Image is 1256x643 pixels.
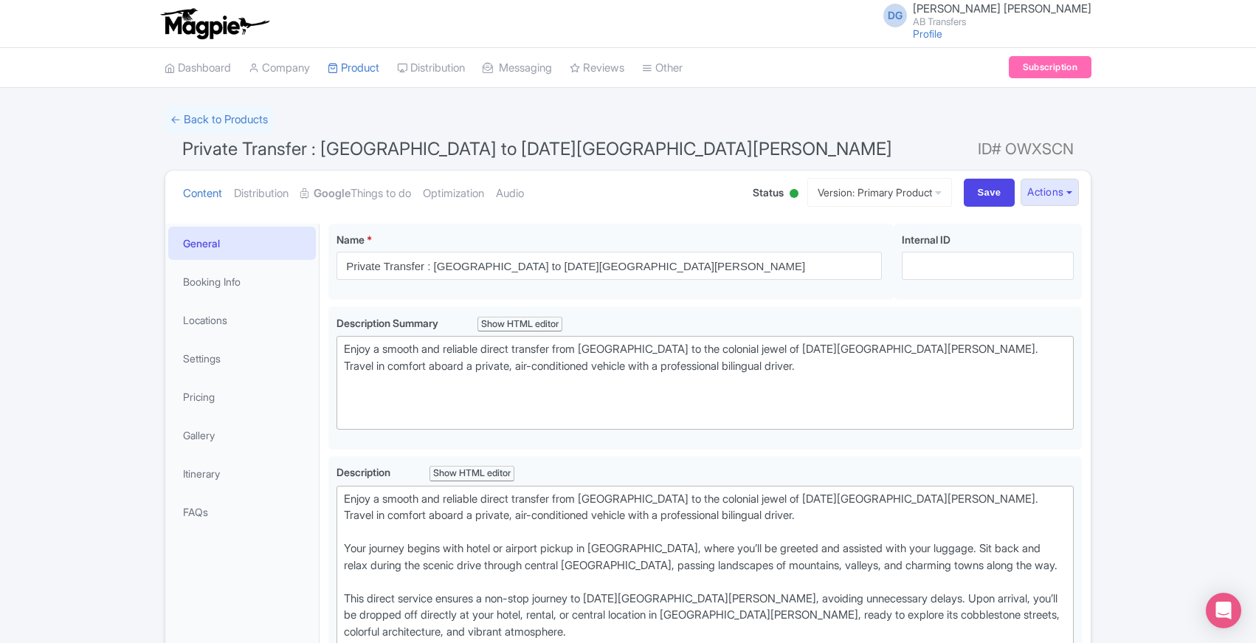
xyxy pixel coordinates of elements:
a: Version: Primary Product [807,178,952,207]
a: Settings [168,342,316,375]
div: Open Intercom Messenger [1206,593,1241,628]
a: Booking Info [168,265,316,298]
a: Audio [496,171,524,217]
a: Distribution [234,171,289,217]
a: Subscription [1009,56,1091,78]
a: Dashboard [165,48,231,89]
div: Active [787,183,801,206]
a: Profile [913,27,942,40]
div: Show HTML editor [429,466,514,481]
a: Other [642,48,683,89]
a: FAQs [168,495,316,529]
a: Content [183,171,222,217]
span: Private Transfer : [GEOGRAPHIC_DATA] to [DATE][GEOGRAPHIC_DATA][PERSON_NAME] [182,138,892,159]
div: Enjoy a smooth and reliable direct transfer from [GEOGRAPHIC_DATA] to the colonial jewel of [DATE... [344,341,1066,424]
a: Company [249,48,310,89]
span: Status [753,185,784,200]
span: Description [337,466,393,478]
span: Internal ID [902,233,950,246]
a: Messaging [483,48,552,89]
a: ← Back to Products [165,106,274,134]
span: Name [337,233,365,246]
a: Locations [168,303,316,337]
a: Gallery [168,419,316,452]
a: General [168,227,316,260]
strong: Google [314,185,351,202]
a: Reviews [570,48,624,89]
input: Save [964,179,1015,207]
div: Show HTML editor [477,317,562,332]
a: DG [PERSON_NAME] [PERSON_NAME] AB Transfers [874,3,1091,27]
span: Description Summary [337,317,441,329]
a: Optimization [423,171,484,217]
a: Product [328,48,379,89]
a: Distribution [397,48,465,89]
span: ID# OWXSCN [978,134,1074,164]
small: AB Transfers [913,17,1091,27]
img: logo-ab69f6fb50320c5b225c76a69d11143b.png [157,7,272,40]
span: DG [883,4,907,27]
span: [PERSON_NAME] [PERSON_NAME] [913,1,1091,16]
button: Actions [1021,179,1079,206]
a: GoogleThings to do [300,171,411,217]
a: Itinerary [168,457,316,490]
a: Pricing [168,380,316,413]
